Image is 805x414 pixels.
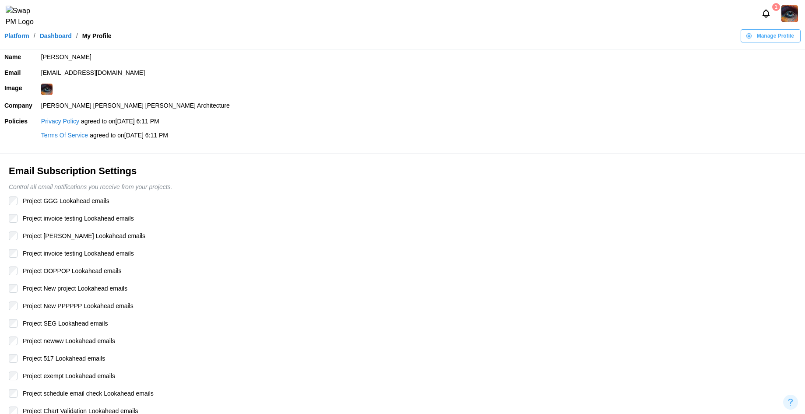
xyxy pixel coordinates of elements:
label: Project newww Lookahead emails [18,337,115,345]
div: My Profile [82,33,112,39]
td: [PERSON_NAME] [PERSON_NAME] [PERSON_NAME] Architecture [37,98,805,114]
label: Project invoice testing Lookahead emails [18,249,134,258]
button: Manage Profile [741,29,801,42]
td: [PERSON_NAME] [37,49,805,65]
a: Platform [4,33,29,39]
button: Notifications [759,6,773,21]
div: agreed to on [DATE] 6:11 PM [81,117,159,126]
label: Project invoice testing Lookahead emails [18,214,134,223]
a: Terms Of Service [41,131,88,140]
label: Project GGG Lookahead emails [18,196,109,205]
label: Project 517 Lookahead emails [18,354,105,363]
span: Manage Profile [757,30,794,42]
img: image [41,84,53,95]
div: 1 [772,3,780,11]
label: Project schedule email check Lookahead emails [18,389,154,398]
a: Privacy Policy [41,117,79,126]
label: Project OOPPOP Lookahead emails [18,267,121,275]
img: Swap PM Logo [6,6,41,28]
td: [EMAIL_ADDRESS][DOMAIN_NAME] [37,65,805,81]
label: Project New PPPPPP Lookahead emails [18,302,134,310]
div: / [76,33,78,39]
a: Dashboard [40,33,72,39]
label: Project New project Lookahead emails [18,284,127,293]
img: 2Q== [781,5,798,22]
label: Project exempt Lookahead emails [18,372,115,380]
a: Zulqarnain Khalil [781,5,798,22]
label: Project SEG Lookahead emails [18,319,108,328]
label: Project [PERSON_NAME] Lookahead emails [18,232,145,240]
div: / [34,33,35,39]
div: agreed to on [DATE] 6:11 PM [90,131,168,140]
